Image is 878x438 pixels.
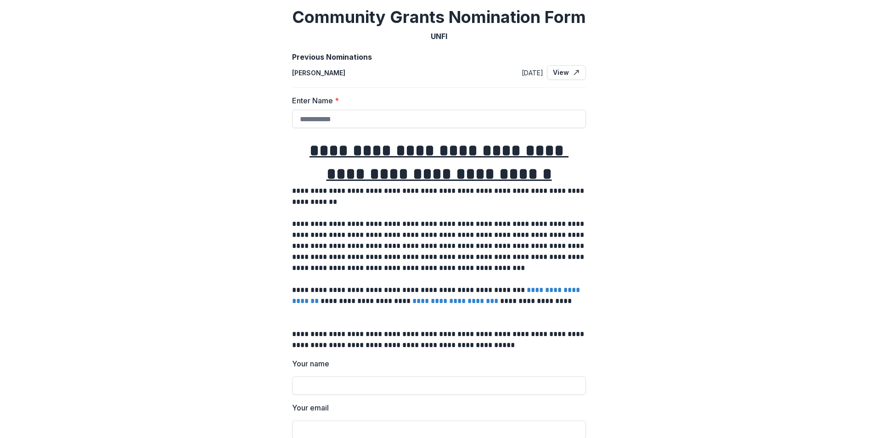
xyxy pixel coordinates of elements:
[431,31,447,42] p: UNFI
[292,68,345,78] p: [PERSON_NAME]
[292,7,586,27] h2: Community Grants Nomination Form
[292,402,329,413] p: Your email
[292,358,329,369] p: Your name
[292,95,580,106] label: Enter Name
[547,65,586,80] a: View
[522,68,543,78] p: [DATE]
[292,53,586,62] h2: Previous Nominations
